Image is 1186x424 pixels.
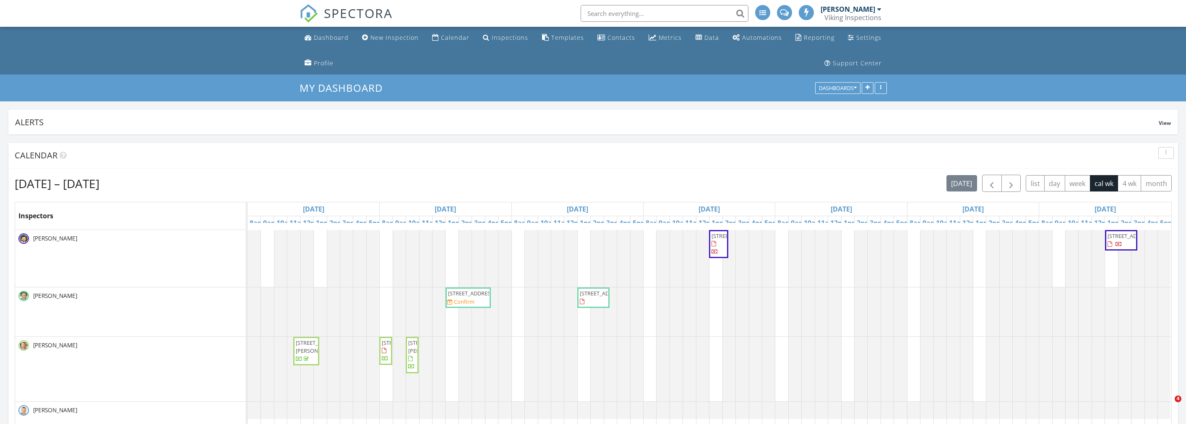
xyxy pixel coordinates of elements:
[274,216,297,230] a: 10am
[1118,216,1137,230] a: 2pm
[512,216,531,230] a: 8am
[683,216,706,230] a: 11am
[824,13,881,22] div: Viking Inspections
[946,175,977,191] button: [DATE]
[433,216,455,230] a: 12pm
[1092,202,1118,216] a: Go to October 4, 2025
[819,85,857,91] div: Dashboards
[1157,396,1178,416] iframe: Intercom live chat
[393,216,412,230] a: 9am
[845,30,885,46] a: Settings
[314,216,333,230] a: 1pm
[525,216,544,230] a: 9am
[723,216,742,230] a: 2pm
[420,216,442,230] a: 11am
[327,216,346,230] a: 2pm
[856,34,881,41] div: Settings
[1090,175,1118,191] button: cal wk
[300,11,393,29] a: SPECTORA
[406,216,429,230] a: 10am
[1044,175,1065,191] button: day
[31,406,79,414] span: [PERSON_NAME]
[18,340,29,351] img: headshotjordan.png
[1026,175,1045,191] button: list
[792,30,838,46] a: Reporting
[920,216,939,230] a: 9am
[301,30,352,46] a: Dashboard
[821,5,875,13] div: [PERSON_NAME]
[314,59,334,67] div: Profile
[729,30,785,46] a: Automations (Advanced)
[1026,216,1045,230] a: 5pm
[704,34,719,41] div: Data
[1105,216,1124,230] a: 1pm
[1158,216,1177,230] a: 5pm
[749,216,768,230] a: 4pm
[1053,216,1071,230] a: 9am
[31,341,79,349] span: [PERSON_NAME]
[617,216,636,230] a: 4pm
[538,216,561,230] a: 10am
[581,5,748,22] input: Search everything...
[986,216,1005,230] a: 2pm
[907,216,926,230] a: 8am
[248,216,266,230] a: 8am
[551,34,584,41] div: Templates
[982,175,1002,192] button: Previous
[645,30,685,46] a: Metrics
[591,216,610,230] a: 2pm
[433,202,458,216] a: Go to September 29, 2025
[631,216,649,230] a: 5pm
[762,216,781,230] a: 5pm
[441,34,469,41] div: Calendar
[709,216,728,230] a: 1pm
[947,216,970,230] a: 11am
[657,216,675,230] a: 9am
[1108,232,1155,240] span: [STREET_ADDRESS]
[446,216,464,230] a: 1pm
[578,216,597,230] a: 1pm
[380,216,399,230] a: 8am
[296,339,343,354] span: [STREET_ADDRESS][PERSON_NAME]
[855,216,873,230] a: 2pm
[1141,175,1172,191] button: month
[934,216,957,230] a: 10am
[789,216,808,230] a: 9am
[300,81,390,95] a: My Dashboard
[1001,175,1021,192] button: Next
[324,4,393,22] span: SPECTORA
[18,233,29,244] img: headshotaaron.png
[604,216,623,230] a: 3pm
[359,30,422,46] a: New Inspection
[18,211,53,220] span: Inspectors
[539,30,587,46] a: Templates
[448,290,495,297] span: [STREET_ADDRESS]
[736,216,755,230] a: 3pm
[485,216,504,230] a: 4pm
[367,216,386,230] a: 5pm
[607,34,635,41] div: Contacts
[894,216,913,230] a: 5pm
[1131,216,1150,230] a: 3pm
[742,34,782,41] div: Automations
[18,291,29,301] img: headshotscott.png
[301,56,337,71] a: Company Profile
[301,202,326,216] a: Go to September 28, 2025
[1000,216,1019,230] a: 3pm
[480,30,532,46] a: Inspections
[1039,216,1058,230] a: 8am
[340,216,359,230] a: 3pm
[881,216,900,230] a: 4pm
[472,216,491,230] a: 3pm
[1066,216,1088,230] a: 10am
[580,290,627,297] span: [STREET_ADDRESS]
[287,216,310,230] a: 11am
[370,34,419,41] div: New Inspection
[712,232,759,240] span: [STREET_ADDRESS]
[1118,175,1141,191] button: 4 wk
[314,34,349,41] div: Dashboard
[300,4,318,23] img: The Best Home Inspection Software - Spectora
[868,216,886,230] a: 3pm
[644,216,662,230] a: 8am
[670,216,693,230] a: 10am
